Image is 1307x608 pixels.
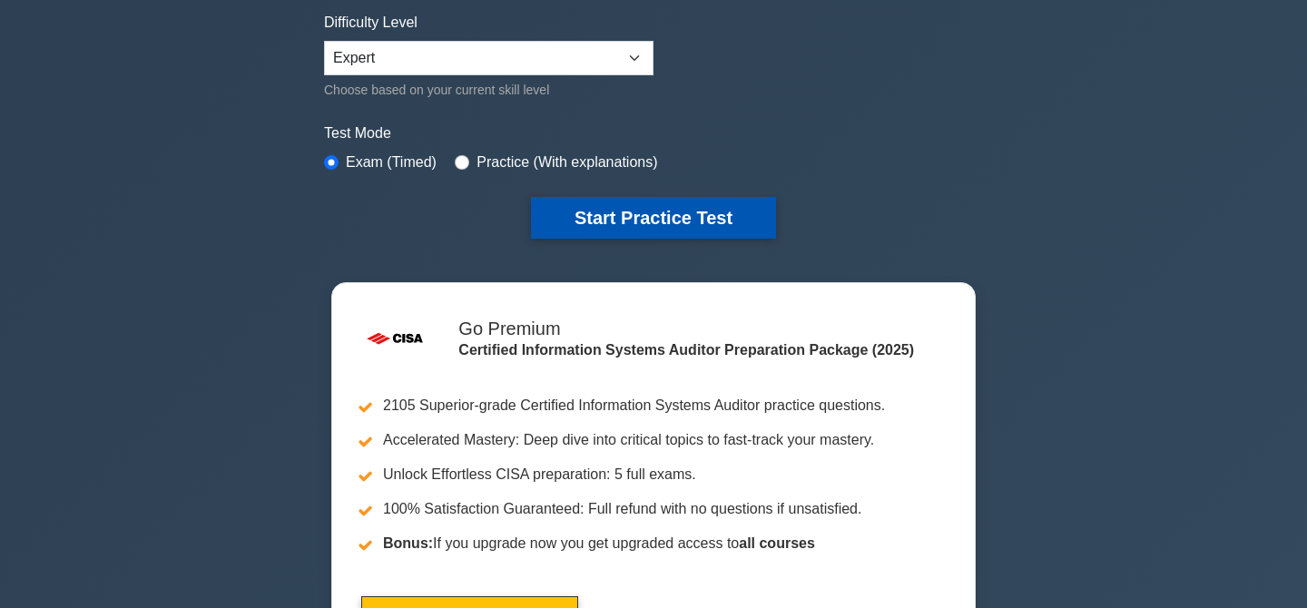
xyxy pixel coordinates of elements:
label: Exam (Timed) [346,152,437,173]
label: Practice (With explanations) [477,152,657,173]
label: Difficulty Level [324,12,418,34]
div: Choose based on your current skill level [324,79,653,101]
label: Test Mode [324,123,983,144]
button: Start Practice Test [531,197,776,239]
